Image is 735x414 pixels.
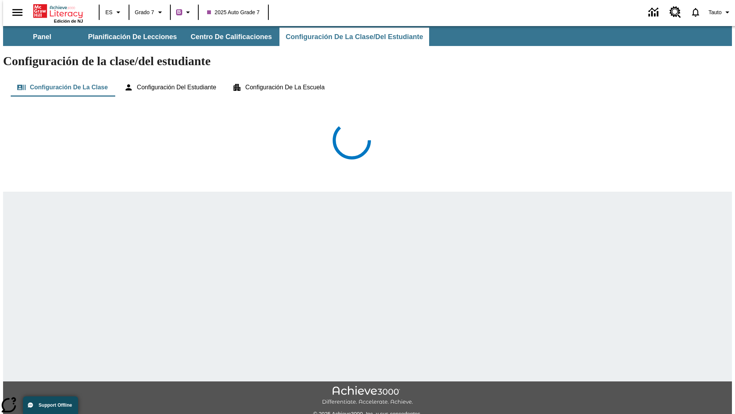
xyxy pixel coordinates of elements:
[279,28,429,46] button: Configuración de la clase/del estudiante
[665,2,686,23] a: Centro de recursos, Se abrirá en una pestaña nueva.
[177,7,181,17] span: B
[3,28,430,46] div: Subbarra de navegación
[173,5,196,19] button: Boost El color de la clase es morado/púrpura. Cambiar el color de la clase.
[191,33,272,41] span: Centro de calificaciones
[33,33,51,41] span: Panel
[105,8,113,16] span: ES
[226,78,331,97] button: Configuración de la escuela
[3,26,732,46] div: Subbarra de navegación
[709,8,722,16] span: Tauto
[11,78,114,97] button: Configuración de la clase
[185,28,278,46] button: Centro de calificaciones
[135,8,154,16] span: Grado 7
[207,8,260,16] span: 2025 Auto Grade 7
[54,19,83,23] span: Edición de NJ
[82,28,183,46] button: Planificación de lecciones
[102,5,126,19] button: Lenguaje: ES, Selecciona un idioma
[23,396,78,414] button: Support Offline
[322,386,413,406] img: Achieve3000 Differentiate Accelerate Achieve
[39,402,72,408] span: Support Offline
[118,78,222,97] button: Configuración del estudiante
[286,33,423,41] span: Configuración de la clase/del estudiante
[33,3,83,19] a: Portada
[132,5,168,19] button: Grado: Grado 7, Elige un grado
[33,3,83,23] div: Portada
[11,78,724,97] div: Configuración de la clase/del estudiante
[6,1,29,24] button: Abrir el menú lateral
[644,2,665,23] a: Centro de información
[686,2,706,22] a: Notificaciones
[3,54,732,68] h1: Configuración de la clase/del estudiante
[706,5,735,19] button: Perfil/Configuración
[88,33,177,41] span: Planificación de lecciones
[4,28,80,46] button: Panel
